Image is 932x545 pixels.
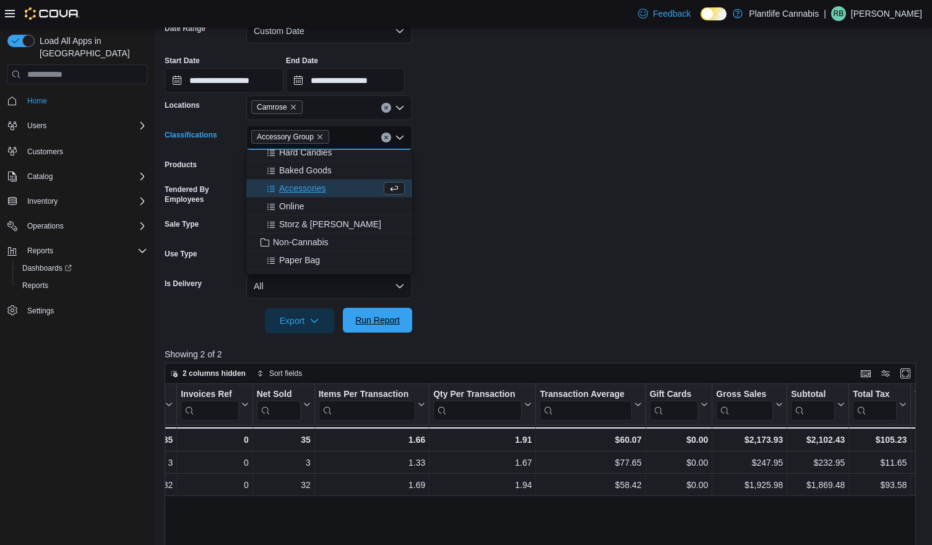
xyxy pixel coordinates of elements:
button: Operations [22,219,69,233]
p: Plantlife Cannabis [749,6,819,21]
a: Dashboards [17,261,77,276]
div: Qty Per Transaction [433,389,522,401]
span: 2 columns hidden [183,368,246,378]
button: Items Per Transaction [319,389,426,421]
button: Home [2,92,152,110]
label: End Date [286,56,318,66]
span: Settings [22,303,147,318]
div: $247.95 [716,455,783,470]
span: Catalog [27,172,53,181]
button: Clear input [381,133,391,142]
span: Operations [22,219,147,233]
button: Reports [22,243,58,258]
label: Classifications [165,130,217,140]
a: Settings [22,303,59,318]
div: Gift Card Sales [650,389,699,421]
span: Home [22,93,147,108]
span: Sort fields [269,368,302,378]
div: $105.23 [853,432,907,447]
button: Catalog [2,168,152,185]
button: Reports [2,242,152,259]
a: Home [22,94,52,108]
label: Is Delivery [165,279,202,289]
button: Export [265,308,334,333]
div: Total Tax [853,389,897,401]
img: Cova [25,7,80,20]
span: Operations [27,221,64,231]
span: Feedback [653,7,691,20]
span: Storz & [PERSON_NAME] [279,218,381,230]
button: Users [22,118,51,133]
div: $58.42 [540,477,641,492]
span: Export [272,308,327,333]
div: 1.67 [433,455,532,470]
p: Showing 2 of 2 [165,348,924,360]
div: Items Per Transaction [319,389,416,421]
div: Gross Sales [716,389,773,401]
div: $93.58 [853,477,907,492]
div: Items Per Transaction [319,389,416,401]
a: Customers [22,144,68,159]
div: Invoices Ref [181,389,238,421]
span: Online [279,200,304,212]
button: Invoices Ref [181,389,248,421]
button: Operations [2,217,152,235]
span: Inventory [22,194,147,209]
div: Subtotal [791,389,835,421]
span: Reports [17,278,147,293]
div: 1.94 [433,477,532,492]
input: Press the down key to open a popover containing a calendar. [286,68,405,93]
button: Clear input [381,103,391,113]
button: Gross Sales [716,389,783,421]
button: Non-Cannabis [246,233,412,251]
button: Net Sold [257,389,311,421]
button: Transaction Average [540,389,641,421]
span: Apparel [279,272,309,284]
button: Storz & [PERSON_NAME] [246,216,412,233]
div: $0.00 [650,432,709,447]
button: 2 columns hidden [165,366,251,381]
span: Reports [27,246,53,256]
button: Run Report [343,308,412,333]
span: Home [27,96,47,106]
div: Qty Per Transaction [433,389,522,421]
button: Settings [2,302,152,320]
button: Close list of options [395,133,405,142]
span: Customers [27,147,63,157]
a: Feedback [633,1,696,26]
div: $2,102.43 [791,432,845,447]
label: Locations [165,100,200,110]
div: 1.91 [433,432,532,447]
div: 3 [257,455,311,470]
span: Camrose [251,100,303,114]
div: $77.65 [540,455,641,470]
label: Sale Type [165,219,199,229]
span: Accessory Group [251,130,329,144]
p: [PERSON_NAME] [851,6,922,21]
span: Accessory Group [257,131,314,143]
div: $232.95 [791,455,845,470]
button: Total Tax [853,389,907,421]
div: $11.65 [853,455,907,470]
button: Paper Bag [246,251,412,269]
div: Rae Barter [831,6,846,21]
span: Reports [22,281,48,290]
div: Transaction Average [540,389,631,421]
div: 0 [181,477,248,492]
div: Total Tax [853,389,897,421]
a: Reports [17,278,53,293]
button: Subtotal [791,389,845,421]
div: Subtotal [791,389,835,401]
div: 35 [257,432,311,447]
button: Inventory [2,193,152,210]
span: Accessories [279,182,326,194]
button: Hard Candies [246,144,412,162]
div: 0 [181,432,248,447]
div: $1,925.98 [716,477,783,492]
span: Run Report [355,314,400,326]
input: Press the down key to open a popover containing a calendar. [165,68,283,93]
button: Qty Per Transaction [433,389,532,421]
button: All [246,274,412,299]
button: Keyboard shortcuts [858,366,873,381]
